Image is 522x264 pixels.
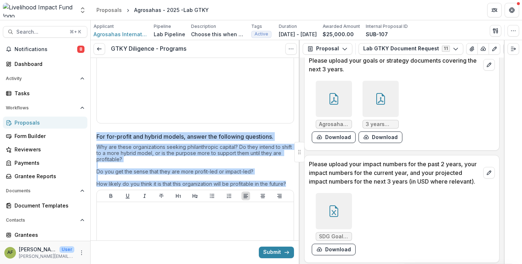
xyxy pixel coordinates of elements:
[6,105,77,110] span: Workflows
[3,26,87,38] button: Search...
[366,30,388,38] p: SUB-107
[3,130,87,142] a: Form Builder
[134,6,209,14] div: Agrosahas - 2025 -Lab GTKY
[6,218,77,223] span: Contacts
[14,46,77,53] span: Notifications
[68,28,83,36] div: ⌘ + K
[19,253,74,260] p: [PERSON_NAME][EMAIL_ADDRESS][PERSON_NAME][PERSON_NAME][DOMAIN_NAME]
[14,202,82,209] div: Document Templates
[319,121,349,127] span: Agrosahas International Private Ltd__Business Plan ([DATE] - [DATE]).pdf
[3,214,87,226] button: Open Contacts
[14,89,82,97] div: Tasks
[312,81,356,143] div: Agrosahas International Private Ltd__Business Plan ([DATE] - [DATE]).pdfdownload-form-response
[3,87,87,99] a: Tasks
[3,43,87,55] button: Notifications8
[323,23,360,30] p: Awarded Amount
[483,59,495,71] button: edit
[251,23,262,30] p: Tags
[14,60,82,68] div: Dashboard
[96,144,294,190] div: Why are these organizations seeking philanthropic capital? Do they intend to shift to a more hybr...
[275,192,284,200] button: Align Right
[366,121,395,127] span: 3 years strategic plan.pdf
[303,43,352,55] button: Proposal
[312,244,356,255] button: download-form-response
[312,131,356,143] button: download-form-response
[191,23,216,30] p: Description
[225,192,233,200] button: Ordered List
[154,23,171,30] p: Pipeline
[359,43,463,55] button: Lab GTKY Document Request11
[285,43,297,55] button: Options
[14,172,82,180] div: Grantee Reports
[366,23,408,30] p: Internal Proposal ID
[359,131,402,143] button: download-form-response
[3,157,87,169] a: Payments
[279,23,297,30] p: Duration
[111,45,186,52] h3: GTKY Diligence - Programs
[6,188,77,193] span: Documents
[258,192,267,200] button: Align Center
[208,192,216,200] button: Bullet List
[489,43,500,55] button: Edit as form
[309,160,480,186] p: Please upload your impact numbers for the past 2 years, your impact numbers for the current year,...
[503,43,515,55] button: Plaintext view
[259,247,294,258] button: Submit
[3,170,87,182] a: Grantee Reports
[7,250,13,255] div: Anna Fairbairn
[3,143,87,155] a: Reviewers
[19,246,57,253] p: [PERSON_NAME]
[59,246,74,253] p: User
[14,159,82,167] div: Payments
[14,119,82,126] div: Proposals
[96,6,122,14] div: Proposals
[487,3,502,17] button: Partners
[507,43,519,55] button: Expand right
[16,29,65,35] span: Search...
[14,146,82,153] div: Reviewers
[319,234,349,240] span: SDG Goals Vs Actuals.xlsx
[3,73,87,84] button: Open Activity
[191,30,245,38] p: Choose this when adding a new proposal to the first stage of a pipeline.
[94,5,212,15] nav: breadcrumb
[3,102,87,114] button: Open Workflows
[191,192,199,200] button: Heading 2
[3,185,87,197] button: Open Documents
[359,81,402,143] div: 3 years strategic plan.pdfdownload-form-response
[3,58,87,70] a: Dashboard
[241,192,250,200] button: Align Left
[3,200,87,211] a: Document Templates
[466,43,478,55] button: View Attached Files
[483,167,495,179] button: edit
[140,192,149,200] button: Italicize
[3,3,75,17] img: Livelihood Impact Fund logo
[94,5,125,15] a: Proposals
[505,3,519,17] button: Get Help
[123,192,132,200] button: Underline
[14,231,82,239] div: Grantees
[14,132,82,140] div: Form Builder
[94,30,148,38] a: Agrosahas International Pvt Ltd
[3,117,87,129] a: Proposals
[312,193,356,255] div: SDG Goals Vs Actuals.xlsxdownload-form-response
[3,229,87,241] a: Grantees
[174,192,183,200] button: Heading 1
[279,30,317,38] p: [DATE] - [DATE]
[77,46,84,53] span: 8
[107,192,115,200] button: Bold
[77,248,86,257] button: More
[6,76,77,81] span: Activity
[309,56,480,74] p: Please upload your goals or strategy documents covering the next 3 years.
[94,23,114,30] p: Applicant
[254,32,268,37] span: Active
[323,30,354,38] p: $25,000.00
[154,30,185,38] p: Lab Pipeline
[157,192,166,200] button: Strike
[78,3,88,17] button: Open entity switcher
[96,132,273,141] p: For for-profit and hybrid models, answer the following questions.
